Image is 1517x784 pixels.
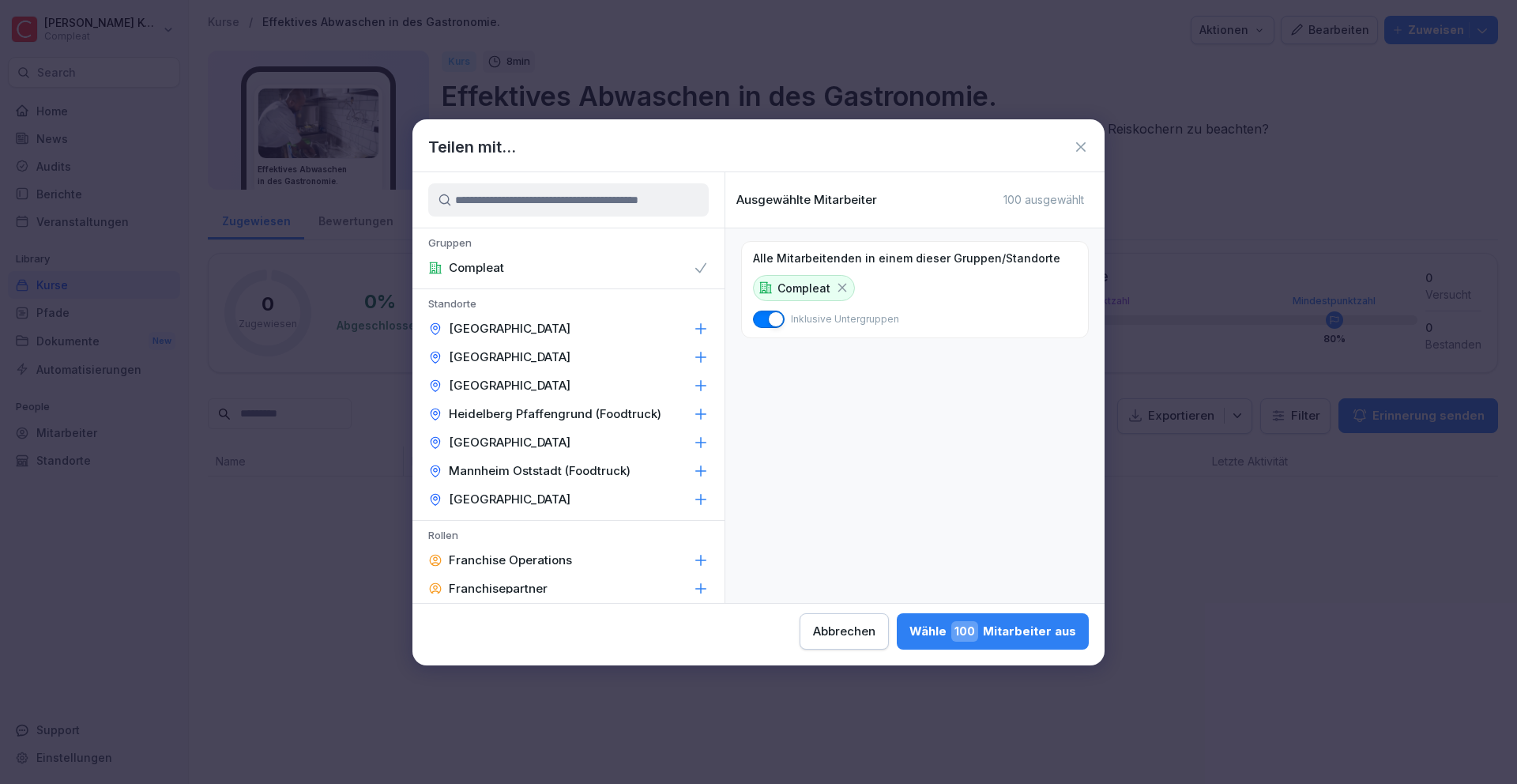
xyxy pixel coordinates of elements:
[449,321,570,337] p: [GEOGRAPHIC_DATA]
[909,621,1076,642] div: Wähle Mitarbeiter aus
[897,613,1089,650] button: Wähle100Mitarbeiter aus
[412,236,725,254] p: Gruppen
[449,552,572,568] p: Franchise Operations
[813,623,875,640] div: Abbrechen
[449,435,570,450] p: [GEOGRAPHIC_DATA]
[412,297,725,315] p: Standorte
[800,613,889,650] button: Abbrechen
[951,621,978,642] span: 100
[449,463,631,479] p: Mannheim Oststadt (Foodtruck)
[449,581,548,597] p: Franchisepartner
[449,406,661,422] p: Heidelberg Pfaffengrund (Foodtruck)
[449,260,504,276] p: Compleat
[753,251,1060,266] p: Alle Mitarbeitenden in einem dieser Gruppen/Standorte
[777,280,830,296] p: Compleat
[791,312,899,326] p: Inklusive Untergruppen
[736,193,877,207] p: Ausgewählte Mitarbeiter
[428,135,516,159] h1: Teilen mit...
[449,349,570,365] p: [GEOGRAPHIC_DATA]
[1003,193,1084,207] p: 100 ausgewählt
[449,492,570,507] p: [GEOGRAPHIC_DATA]
[449,378,570,394] p: [GEOGRAPHIC_DATA]
[412,529,725,546] p: Rollen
